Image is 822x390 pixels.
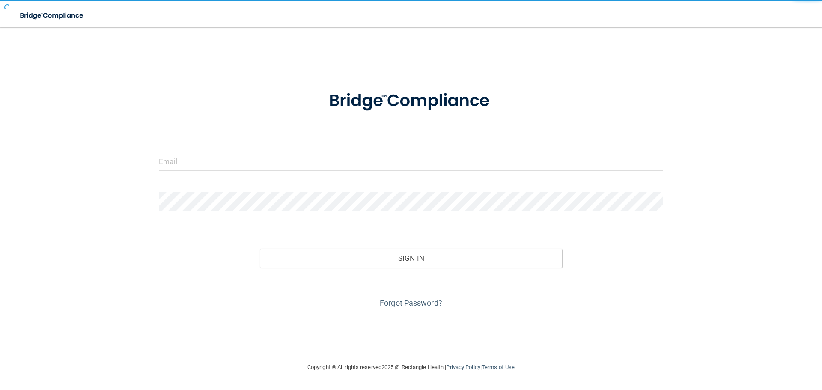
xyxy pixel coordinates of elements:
img: bridge_compliance_login_screen.278c3ca4.svg [311,79,511,123]
a: Privacy Policy [446,364,480,370]
div: Copyright © All rights reserved 2025 @ Rectangle Health | | [255,354,567,381]
button: Sign In [260,249,563,268]
a: Forgot Password? [380,298,442,307]
a: Terms of Use [482,364,515,370]
input: Email [159,152,663,171]
img: bridge_compliance_login_screen.278c3ca4.svg [13,7,92,24]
